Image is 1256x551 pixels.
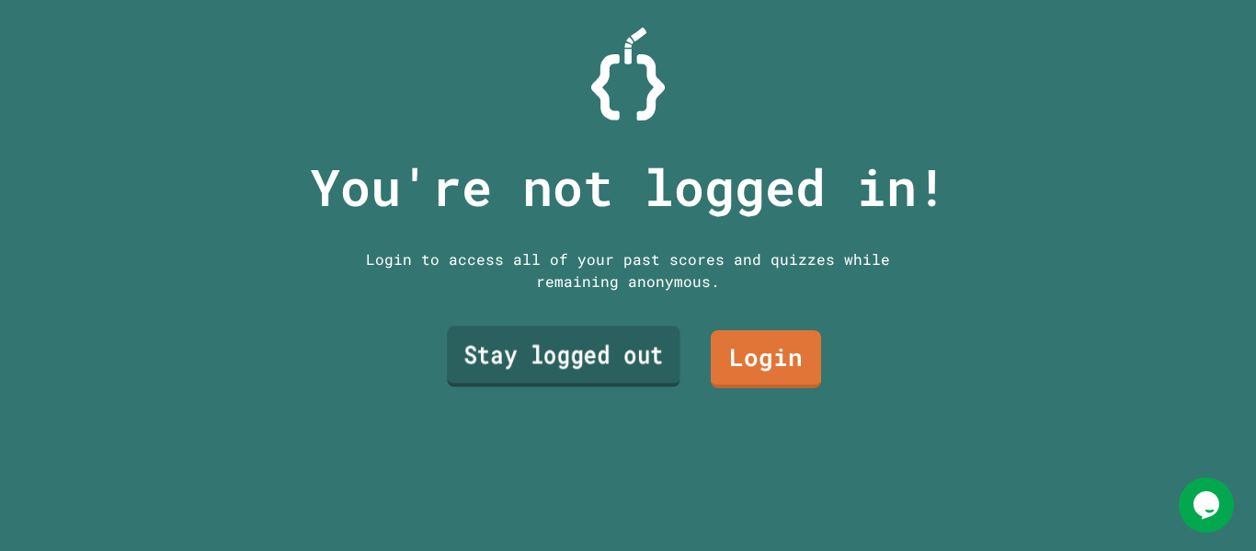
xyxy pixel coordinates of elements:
[447,327,679,387] a: Stay logged out
[711,330,821,388] a: Login
[352,248,904,293] div: Login to access all of your past scores and quizzes while remaining anonymous.
[310,149,947,225] p: You're not logged in!
[1179,477,1238,533] iframe: chat widget
[591,28,665,121] img: Logo.svg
